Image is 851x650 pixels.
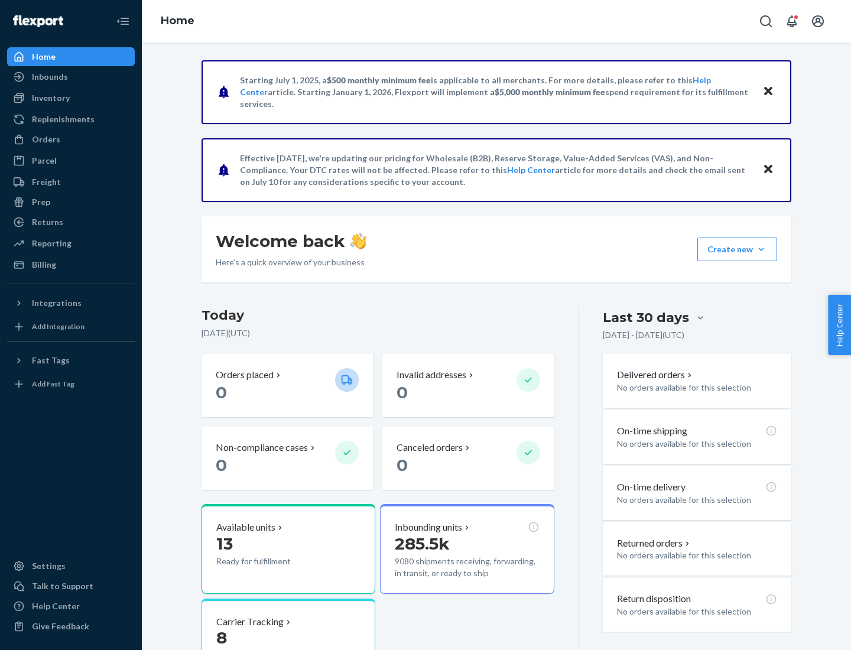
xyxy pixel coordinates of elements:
[32,600,80,612] div: Help Center
[7,67,135,86] a: Inbounds
[216,521,275,534] p: Available units
[7,130,135,149] a: Orders
[350,233,366,249] img: hand-wave emoji
[382,427,554,490] button: Canceled orders 0
[216,368,274,382] p: Orders placed
[13,15,63,27] img: Flexport logo
[617,537,692,550] button: Returned orders
[7,255,135,274] a: Billing
[617,606,777,617] p: No orders available for this selection
[780,9,804,33] button: Open notifications
[32,297,82,309] div: Integrations
[111,9,135,33] button: Close Navigation
[151,4,204,38] ol: breadcrumbs
[32,560,66,572] div: Settings
[32,580,93,592] div: Talk to Support
[240,152,751,188] p: Effective [DATE], we're updating our pricing for Wholesale (B2B), Reserve Storage, Value-Added Se...
[7,173,135,191] a: Freight
[806,9,830,33] button: Open account menu
[202,504,375,594] button: Available units13Ready for fulfillment
[32,155,57,167] div: Parcel
[7,317,135,336] a: Add Integration
[7,617,135,636] button: Give Feedback
[202,327,554,339] p: [DATE] ( UTC )
[32,113,95,125] div: Replenishments
[32,51,56,63] div: Home
[202,354,373,417] button: Orders placed 0
[397,368,466,382] p: Invalid addresses
[161,14,194,27] a: Home
[216,256,366,268] p: Here’s a quick overview of your business
[395,534,450,554] span: 285.5k
[507,165,555,175] a: Help Center
[397,455,408,475] span: 0
[216,628,227,648] span: 8
[617,550,777,561] p: No orders available for this selection
[754,9,778,33] button: Open Search Box
[7,577,135,596] a: Talk to Support
[617,592,691,606] p: Return disposition
[7,557,135,576] a: Settings
[828,295,851,355] button: Help Center
[327,75,431,85] span: $500 monthly minimum fee
[216,455,227,475] span: 0
[603,308,689,327] div: Last 30 days
[397,441,463,454] p: Canceled orders
[7,213,135,232] a: Returns
[617,424,687,438] p: On-time shipping
[216,230,366,252] h1: Welcome back
[32,71,68,83] div: Inbounds
[32,321,85,331] div: Add Integration
[7,597,135,616] a: Help Center
[32,176,61,188] div: Freight
[761,83,776,100] button: Close
[617,368,694,382] button: Delivered orders
[617,494,777,506] p: No orders available for this selection
[617,382,777,394] p: No orders available for this selection
[32,134,60,145] div: Orders
[697,238,777,261] button: Create new
[32,620,89,632] div: Give Feedback
[7,110,135,129] a: Replenishments
[32,196,50,208] div: Prep
[380,504,554,594] button: Inbounding units285.5k9080 shipments receiving, forwarding, in transit, or ready to ship
[216,555,326,567] p: Ready for fulfillment
[617,438,777,450] p: No orders available for this selection
[216,534,233,554] span: 13
[32,355,70,366] div: Fast Tags
[7,351,135,370] button: Fast Tags
[395,555,539,579] p: 9080 shipments receiving, forwarding, in transit, or ready to ship
[216,615,284,629] p: Carrier Tracking
[32,379,74,389] div: Add Fast Tag
[7,89,135,108] a: Inventory
[7,47,135,66] a: Home
[382,354,554,417] button: Invalid addresses 0
[7,234,135,253] a: Reporting
[7,294,135,313] button: Integrations
[397,382,408,402] span: 0
[7,151,135,170] a: Parcel
[761,161,776,178] button: Close
[603,329,684,341] p: [DATE] - [DATE] ( UTC )
[32,238,72,249] div: Reporting
[202,427,373,490] button: Non-compliance cases 0
[7,193,135,212] a: Prep
[32,259,56,271] div: Billing
[216,382,227,402] span: 0
[202,306,554,325] h3: Today
[32,92,70,104] div: Inventory
[617,480,686,494] p: On-time delivery
[216,441,308,454] p: Non-compliance cases
[7,375,135,394] a: Add Fast Tag
[395,521,462,534] p: Inbounding units
[495,87,605,97] span: $5,000 monthly minimum fee
[240,74,751,110] p: Starting July 1, 2025, a is applicable to all merchants. For more details, please refer to this a...
[32,216,63,228] div: Returns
